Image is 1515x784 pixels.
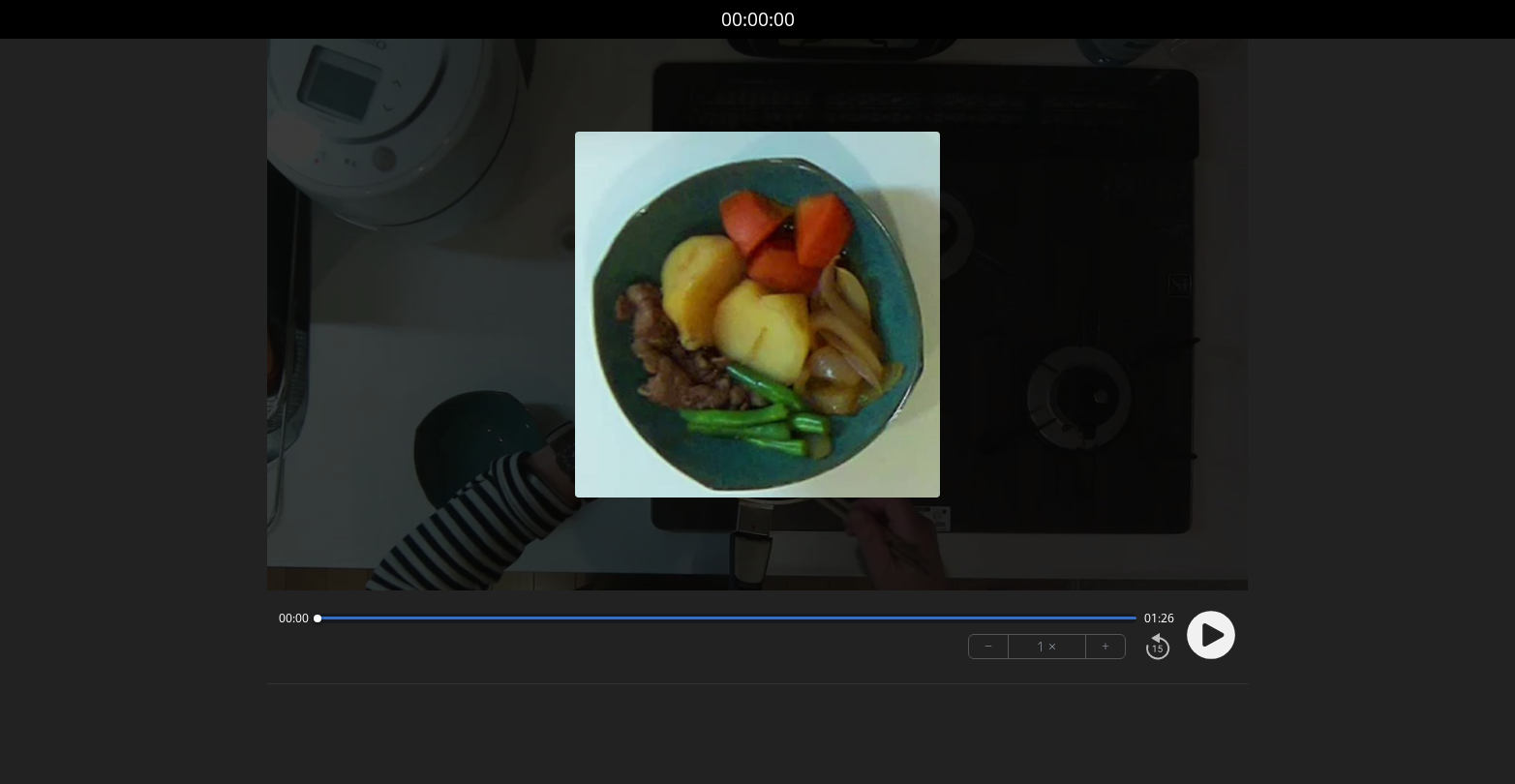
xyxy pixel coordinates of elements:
[1009,635,1086,658] div: 1 ×
[1144,611,1174,626] span: 01:26
[969,635,1009,658] button: −
[279,611,309,626] span: 00:00
[1086,635,1125,658] button: +
[721,6,795,34] a: 00:00:00
[575,132,941,498] img: Poster Image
